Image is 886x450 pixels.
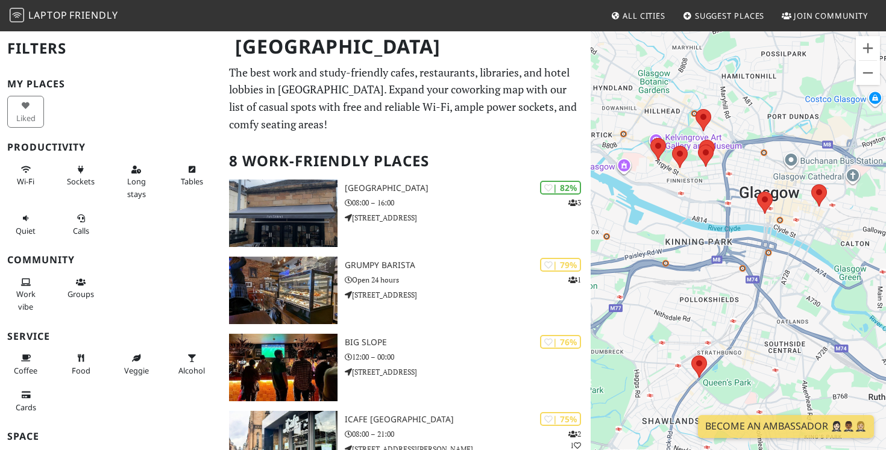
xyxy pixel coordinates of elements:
div: | 75% [540,412,581,426]
p: [STREET_ADDRESS] [345,212,591,223]
h3: My Places [7,78,215,90]
span: Long stays [127,176,146,199]
p: The best work and study-friendly cafes, restaurants, libraries, and hotel lobbies in [GEOGRAPHIC_... [229,64,584,133]
h3: Service [7,331,215,342]
button: Groups [63,272,99,304]
p: 08:00 – 16:00 [345,197,591,208]
span: Work-friendly tables [181,176,203,187]
h3: iCafe [GEOGRAPHIC_DATA] [345,414,591,425]
button: Sockets [63,160,99,192]
h3: Community [7,254,215,266]
button: Long stays [118,160,155,204]
img: Big Slope [229,334,338,401]
img: Grumpy Barista [229,257,338,324]
img: Park District [229,180,338,247]
button: Veggie [118,348,155,380]
a: Join Community [777,5,873,27]
span: Food [72,365,90,376]
span: Group tables [68,289,94,299]
span: Power sockets [67,176,95,187]
button: Coffee [7,348,44,380]
span: Friendly [69,8,118,22]
a: Suggest Places [678,5,770,27]
button: Wi-Fi [7,160,44,192]
a: Big Slope | 76% Big Slope 12:00 – 00:00 [STREET_ADDRESS] [222,334,591,401]
div: | 79% [540,258,581,272]
h3: [GEOGRAPHIC_DATA] [345,183,591,193]
p: 1 [568,274,581,286]
p: [STREET_ADDRESS] [345,289,591,301]
div: | 76% [540,335,581,349]
p: [STREET_ADDRESS] [345,366,591,378]
button: Calls [63,208,99,240]
span: Join Community [794,10,868,21]
span: Stable Wi-Fi [17,176,34,187]
h3: Space [7,431,215,442]
img: LaptopFriendly [10,8,24,22]
p: 12:00 – 00:00 [345,351,591,363]
h3: Productivity [7,142,215,153]
button: Zoom out [856,61,880,85]
button: Work vibe [7,272,44,316]
button: Alcohol [174,348,210,380]
h3: Big Slope [345,337,591,348]
p: 3 [568,197,581,208]
span: Credit cards [16,402,36,413]
a: Grumpy Barista | 79% 1 Grumpy Barista Open 24 hours [STREET_ADDRESS] [222,257,591,324]
span: Veggie [124,365,149,376]
a: LaptopFriendly LaptopFriendly [10,5,118,27]
span: Alcohol [178,365,205,376]
button: Food [63,348,99,380]
span: People working [16,289,36,311]
button: Cards [7,385,44,417]
div: | 82% [540,181,581,195]
a: Become an Ambassador 🤵🏻‍♀️🤵🏾‍♂️🤵🏼‍♀️ [698,415,874,438]
a: All Cities [606,5,670,27]
span: All Cities [623,10,665,21]
button: Zoom in [856,36,880,60]
span: Quiet [16,225,36,236]
a: Park District | 82% 3 [GEOGRAPHIC_DATA] 08:00 – 16:00 [STREET_ADDRESS] [222,180,591,247]
p: 08:00 – 21:00 [345,428,591,440]
span: Laptop [28,8,68,22]
h3: Grumpy Barista [345,260,591,270]
span: Video/audio calls [73,225,89,236]
h2: 8 Work-Friendly Places [229,143,584,180]
span: Coffee [14,365,37,376]
h1: [GEOGRAPHIC_DATA] [225,30,589,63]
button: Tables [174,160,210,192]
h2: Filters [7,30,215,67]
p: Open 24 hours [345,274,591,286]
button: Quiet [7,208,44,240]
span: Suggest Places [695,10,765,21]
